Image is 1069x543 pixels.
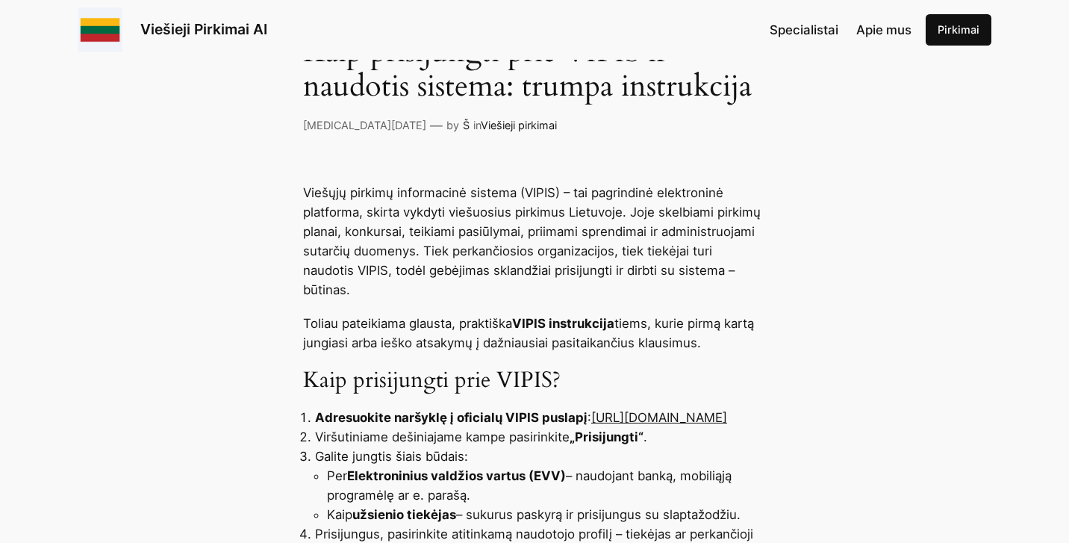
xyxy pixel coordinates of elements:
[315,410,588,425] strong: Adresuokite naršyklę į oficialų VIPIS puslapį
[770,20,838,40] a: Specialistai
[512,316,614,331] strong: VIPIS instrukcija
[303,119,426,131] a: [MEDICAL_DATA][DATE]
[570,429,643,444] strong: „Prisijungti“
[315,408,766,427] li: :
[303,183,766,300] p: Viešųjų pirkimų informacinė sistema (VIPIS) – tai pagrindinė elektroninė platforma, skirta vykdyt...
[856,22,911,37] span: Apie mus
[303,35,766,104] h1: Kaip prisijungti prie VIPIS ir naudotis sistema: trumpa instrukcija
[856,20,911,40] a: Apie mus
[770,22,838,37] span: Specialistai
[352,507,456,522] strong: užsienio tiekėjas
[463,119,470,131] a: Š
[430,116,443,135] p: —
[140,20,267,38] a: Viešieji Pirkimai AI
[770,20,911,40] nav: Navigation
[315,447,766,524] li: Galite jungtis šiais būdais:
[327,466,766,505] li: Per – naudojant banką, mobiliąją programėlę ar e. parašą.
[78,7,122,52] img: Viešieji pirkimai logo
[347,468,566,483] strong: Elektroninius valdžios vartus (EVV)
[446,117,459,134] p: by
[303,367,766,394] h3: Kaip prisijungti prie VIPIS?
[327,505,766,524] li: Kaip – sukurus paskyrą ir prisijungus su slaptažodžiu.
[591,410,727,425] a: [URL][DOMAIN_NAME]
[315,427,766,447] li: Viršutiniame dešiniajame kampe pasirinkite .
[303,314,766,353] p: Toliau pateikiama glausta, praktiška tiems, kurie pirmą kartą jungiasi arba ieško atsakymų į dažn...
[473,119,481,131] span: in
[481,119,557,131] a: Viešieji pirkimai
[926,14,991,46] a: Pirkimai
